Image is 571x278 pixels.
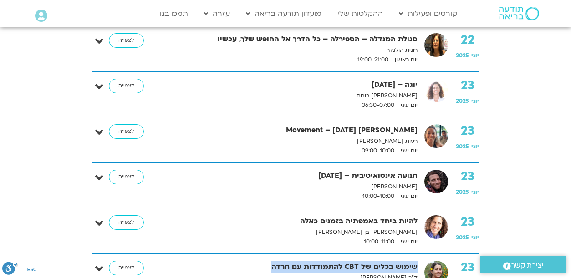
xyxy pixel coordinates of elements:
span: יום שני [398,192,418,201]
span: 09:00-10:00 [358,146,398,156]
p: רעות [PERSON_NAME] [178,136,418,146]
p: [PERSON_NAME] [178,182,418,192]
strong: 23 [456,79,479,92]
span: 2025 [456,234,469,241]
span: 2025 [456,52,469,59]
strong: להיות ביחד באמפתיה בזמנים כאלה [178,215,418,227]
span: 2025 [456,188,469,196]
span: 2025 [456,97,469,105]
strong: 23 [456,215,479,229]
span: יום שני [398,146,418,156]
span: 2025 [456,143,469,150]
a: עזרה [199,5,235,22]
img: תודעה בריאה [499,7,539,20]
a: לצפייה [109,79,144,93]
a: לצפייה [109,215,144,230]
a: יצירת קשר [480,256,566,273]
strong: שימוש בכלים של CBT להתמודדות עם חרדה [178,261,418,273]
a: לצפייה [109,124,144,139]
span: יוני [471,234,479,241]
a: תמכו בנו [155,5,193,22]
strong: תנועה אינטואיטיבית – [DATE] [178,170,418,182]
strong: 23 [456,261,479,274]
span: יוני [471,188,479,196]
span: יצירת קשר [511,259,544,272]
span: יוני [471,97,479,105]
a: קורסים ופעילות [394,5,462,22]
strong: 22 [456,33,479,47]
span: 10:00-10:00 [359,192,398,201]
strong: [PERSON_NAME] Movement – [DATE] [178,124,418,136]
span: 10:00-11:00 [361,237,398,247]
span: יוני [471,52,479,59]
a: מועדון תודעה בריאה [241,5,326,22]
strong: סגולת המנדלה – הספירלה – כל הדרך אל החופש שלך, עכשיו [178,33,418,45]
a: לצפייה [109,170,144,184]
p: [PERSON_NAME] בן [PERSON_NAME] [178,227,418,237]
span: יוני [471,143,479,150]
span: יום שני [398,237,418,247]
a: לצפייה [109,33,144,48]
p: רונית הולנדר [178,45,418,55]
strong: 23 [456,170,479,183]
strong: 23 [456,124,479,138]
span: 06:30-07:00 [358,101,398,110]
strong: יוגה – [DATE] [178,79,418,91]
span: יום ראשון [392,55,418,65]
span: יום שני [398,101,418,110]
a: ההקלטות שלי [333,5,387,22]
p: [PERSON_NAME] רוחם [178,91,418,101]
span: 19:00-21:00 [354,55,392,65]
a: לצפייה [109,261,144,275]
